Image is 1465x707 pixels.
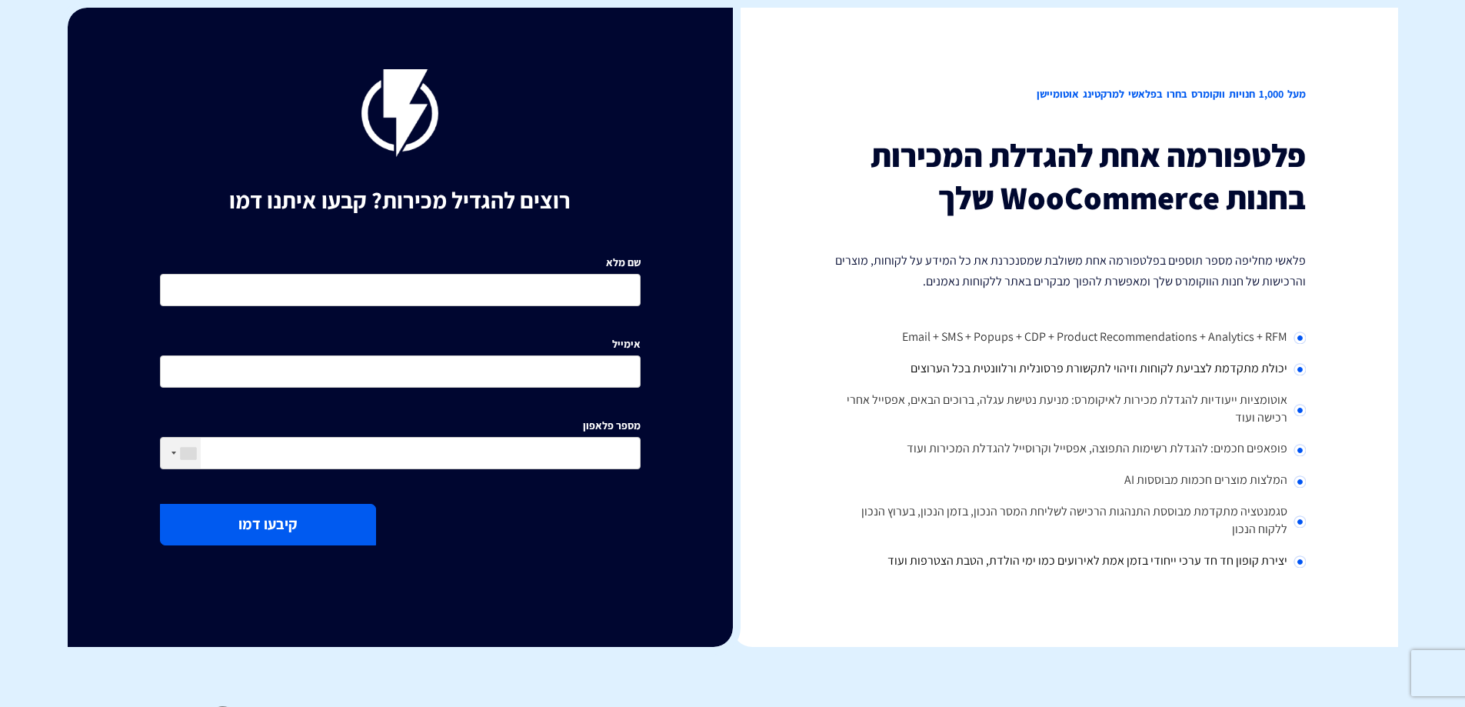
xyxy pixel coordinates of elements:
p: פלאשי מחליפה מספר תוספים בפלטפורמה אחת משולבת שמסנכרנת את כל המידע על לקוחות, מוצרים והרכישות של ... [825,250,1306,292]
li: המלצות מוצרים חכמות מבוססות AI [825,465,1306,497]
img: flashy-black.png [361,69,438,157]
h3: פלטפורמה אחת להגדלת המכירות בחנות WooCommerce שלך [825,135,1306,218]
li: סגמנטציה מתקדמת מבוססת התנהגות הרכישה לשליחת המסר הנכון, בזמן הנכון, בערוץ הנכון ללקוח הנכון [825,497,1306,546]
h2: מעל 1,000 חנויות ווקומרס בחרו בפלאשי למרקטינג אוטומיישן [825,69,1306,119]
span: יכולת מתקדמת לצביעת לקוחות וזיהוי לתקשורת פרסונלית ורלוונטית בכל הערוצים [911,360,1287,376]
li: אוטומציות ייעודיות להגדלת מכירות לאיקומרס: מניעת נטישת עגלה, ברוכים הבאים, אפסייל אחרי רכישה ועוד [825,385,1306,435]
label: שם מלא [606,255,641,270]
li: פופאפים חכמים: להגדלת רשימות התפוצה, אפסייל וקרוסייל להגדלת המכירות ועוד [825,434,1306,465]
label: אימייל [612,336,641,352]
li: Email + SMS + Popups + CDP + Product Recommendations + Analytics + RFM [825,322,1306,354]
span: יצירת קופון חד חד ערכי ייחודי בזמן אמת לאירועים כמו ימי הולדת, הטבת הצטרפות ועוד [887,552,1287,569]
button: קיבעו דמו [160,504,376,545]
h1: רוצים להגדיל מכירות? קבעו איתנו דמו [160,188,641,213]
label: מספר פלאפון [583,418,641,433]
